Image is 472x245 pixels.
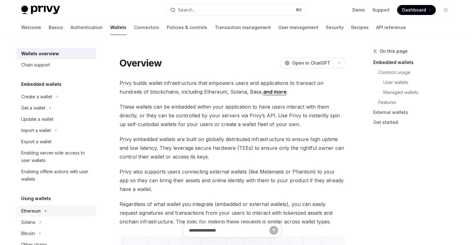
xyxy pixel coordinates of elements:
[21,230,35,237] div: Bitcoin
[263,89,287,95] a: and more
[296,7,302,12] span: ⌘ K
[380,47,408,55] span: On this page
[110,20,126,35] a: Wallets
[21,93,52,100] div: Create a wallet
[21,195,51,202] h5: Using wallets
[376,20,406,35] a: API reference
[372,7,390,13] a: Support
[21,61,50,69] div: Chain support
[21,168,92,183] div: Enabling offline actions with user wallets
[134,20,159,35] a: Connectors
[373,107,456,117] a: External wallets
[352,7,365,13] a: Demo
[383,77,456,87] a: User wallets
[21,115,53,123] div: Update a wallet
[21,127,51,134] div: Import a wallet
[16,166,96,185] a: Enabling offline actions with user wallets
[167,20,207,35] a: Policies & controls
[441,5,451,15] button: Toggle dark mode
[21,138,52,145] div: Export a wallet
[71,20,103,35] a: Authentication
[383,87,456,97] a: Managed wallets
[21,104,45,112] div: Get a wallet
[166,4,306,16] button: Search...⌘K
[281,58,334,68] button: Open in ChatGPT
[178,6,195,14] div: Search...
[16,48,96,59] a: Wallets overview
[16,136,96,147] a: Export a wallet
[215,20,271,35] a: Transaction management
[120,57,162,69] h1: Overview
[120,79,345,96] span: Privy builds wallet infrastructure that empowers users and applications to transact on hundreds o...
[326,20,344,35] a: Security
[373,57,456,67] a: Embedded wallets
[49,20,63,35] a: Basics
[21,81,61,88] h5: Embedded wallets
[397,5,436,15] a: Dashboard
[351,20,369,35] a: Recipes
[16,59,96,71] a: Chain support
[378,67,456,77] a: Common usage
[278,20,318,35] a: User management
[120,135,345,161] span: Privy embedded wallets are built on globally distributed infrastructure to ensure high uptime and...
[269,226,278,235] button: Send message
[120,167,345,194] span: Privy also supports users connecting external wallets (like Metamask or Phantom) to your app so t...
[378,97,456,107] a: Features
[21,218,35,226] div: Solana
[21,20,41,35] a: Welcome
[16,147,96,166] a: Enabling server-side access to user wallets
[120,200,345,226] span: Regardless of what wallet you integrate (embedded or external wallets), you can easily request si...
[16,114,96,125] a: Update a wallet
[120,102,345,129] span: These wallets can be embedded within your application to have users interact with them directly, ...
[21,6,60,14] img: light logo
[402,7,426,13] span: Dashboard
[21,149,92,164] div: Enabling server-side access to user wallets
[21,50,59,57] div: Wallets overview
[21,207,41,215] div: Ethereum
[373,117,456,127] a: Get started
[292,60,330,66] span: Open in ChatGPT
